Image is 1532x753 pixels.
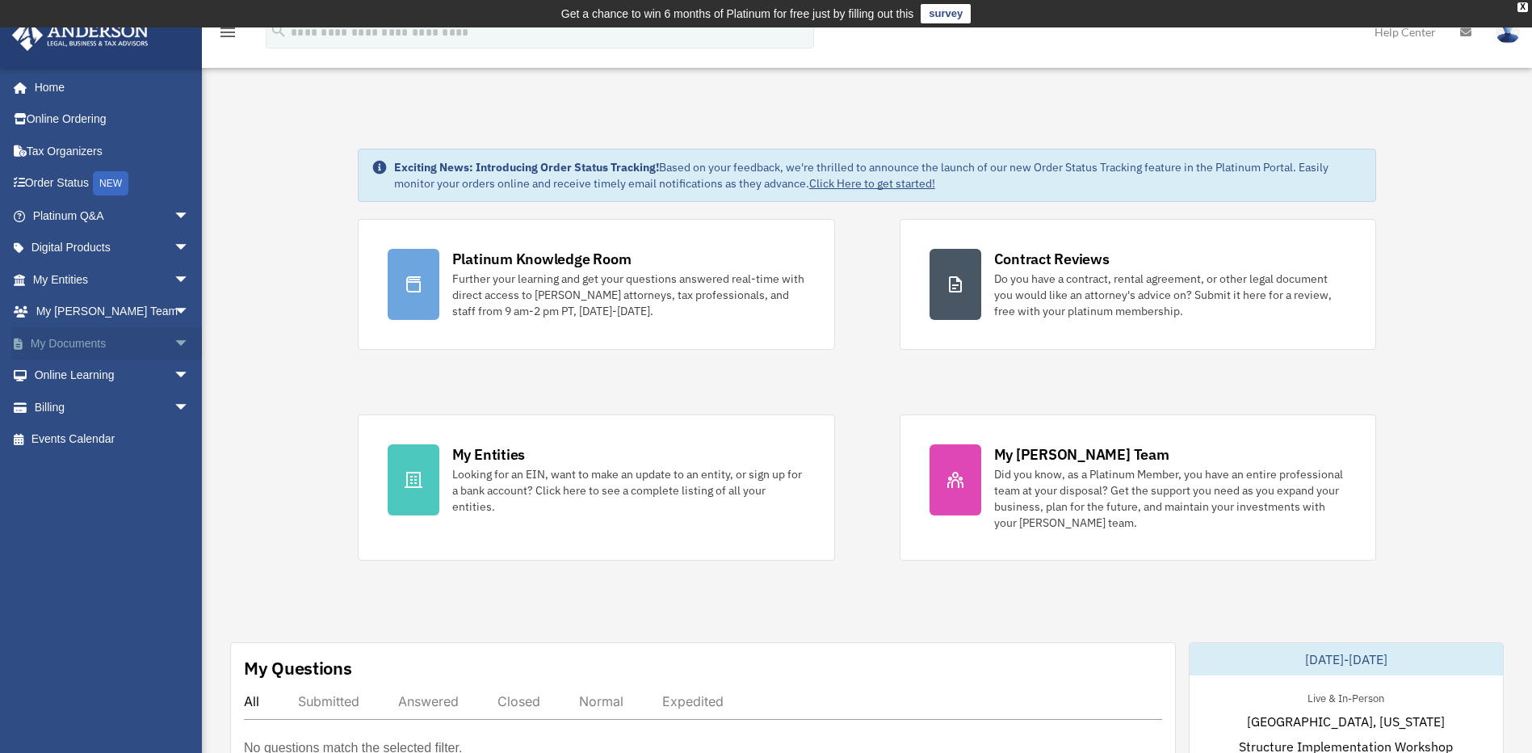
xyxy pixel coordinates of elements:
[900,219,1377,350] a: Contract Reviews Do you have a contract, rental agreement, or other legal document you would like...
[579,693,623,709] div: Normal
[994,444,1169,465] div: My [PERSON_NAME] Team
[174,360,206,393] span: arrow_drop_down
[298,693,359,709] div: Submitted
[358,414,835,561] a: My Entities Looking for an EIN, want to make an update to an entity, or sign up for a bank accoun...
[994,249,1110,269] div: Contract Reviews
[11,327,214,360] a: My Documentsarrow_drop_down
[1517,2,1528,12] div: close
[174,296,206,329] span: arrow_drop_down
[174,263,206,297] span: arrow_drop_down
[394,159,1363,191] div: Based on your feedback, we're thrilled to announce the launch of our new Order Status Tracking fe...
[900,414,1377,561] a: My [PERSON_NAME] Team Did you know, as a Platinum Member, you have an entire professional team at...
[244,693,259,709] div: All
[1496,20,1520,44] img: User Pic
[1247,712,1445,731] span: [GEOGRAPHIC_DATA], [US_STATE]
[11,71,206,103] a: Home
[7,19,153,51] img: Anderson Advisors Platinum Portal
[11,423,214,456] a: Events Calendar
[452,271,805,319] div: Further your learning and get your questions answered real-time with direct access to [PERSON_NAM...
[921,4,971,23] a: survey
[174,232,206,265] span: arrow_drop_down
[11,103,214,136] a: Online Ordering
[174,327,206,360] span: arrow_drop_down
[11,360,214,392] a: Online Learningarrow_drop_down
[809,176,935,191] a: Click Here to get started!
[358,219,835,350] a: Platinum Knowledge Room Further your learning and get your questions answered real-time with dire...
[994,466,1347,531] div: Did you know, as a Platinum Member, you have an entire professional team at your disposal? Get th...
[497,693,540,709] div: Closed
[394,160,659,175] strong: Exciting News: Introducing Order Status Tracking!
[561,4,914,23] div: Get a chance to win 6 months of Platinum for free just by filling out this
[452,466,805,515] div: Looking for an EIN, want to make an update to an entity, or sign up for a bank account? Click her...
[11,135,214,167] a: Tax Organizers
[11,232,214,264] a: Digital Productsarrow_drop_down
[174,391,206,424] span: arrow_drop_down
[218,28,237,42] a: menu
[662,693,724,709] div: Expedited
[218,23,237,42] i: menu
[1190,643,1503,675] div: [DATE]-[DATE]
[270,22,288,40] i: search
[398,693,459,709] div: Answered
[174,200,206,233] span: arrow_drop_down
[11,263,214,296] a: My Entitiesarrow_drop_down
[11,391,214,423] a: Billingarrow_drop_down
[994,271,1347,319] div: Do you have a contract, rental agreement, or other legal document you would like an attorney's ad...
[11,296,214,328] a: My [PERSON_NAME] Teamarrow_drop_down
[11,167,214,200] a: Order StatusNEW
[452,444,525,465] div: My Entities
[1295,688,1397,705] div: Live & In-Person
[244,656,352,680] div: My Questions
[11,200,214,232] a: Platinum Q&Aarrow_drop_down
[93,171,128,196] div: NEW
[452,249,632,269] div: Platinum Knowledge Room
